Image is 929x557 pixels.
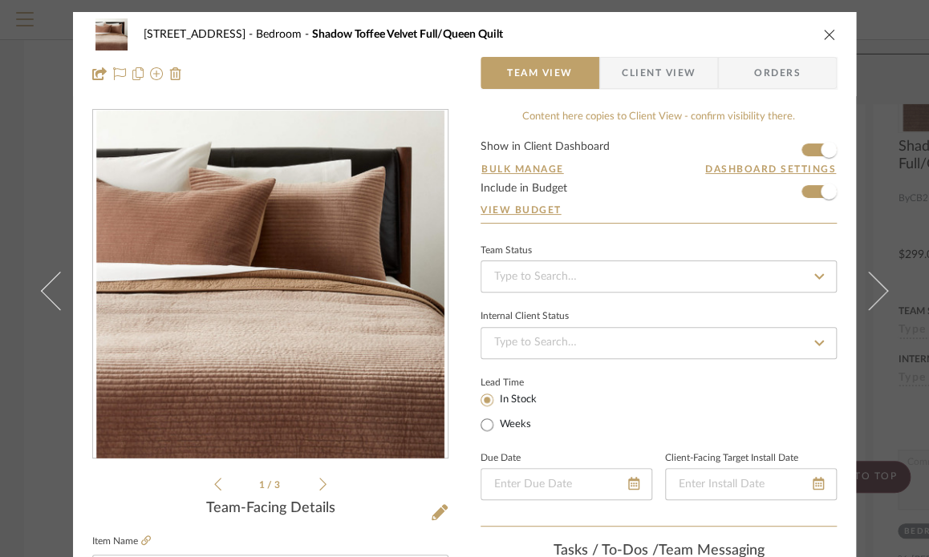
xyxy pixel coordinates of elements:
mat-radio-group: Select item type [481,389,563,434]
span: Client View [622,57,696,89]
button: close [822,27,837,42]
div: Internal Client Status [481,313,569,321]
div: Content here copies to Client View - confirm visibility there. [481,109,837,125]
span: Team View [507,57,573,89]
span: Orders [736,57,818,89]
span: / [267,480,274,490]
input: Type to Search… [481,260,837,293]
label: In Stock [497,393,537,407]
span: [STREET_ADDRESS] [144,29,256,40]
img: b771af03-dc89-427b-b388-d4fc98fcb796_48x40.jpg [92,18,131,50]
span: 1 [259,480,267,490]
label: Due Date [481,454,521,462]
label: Lead Time [481,375,563,389]
button: Dashboard Settings [704,162,837,176]
label: Weeks [497,418,531,432]
span: Shadow Toffee Velvet Full/Queen Quilt [312,29,503,40]
a: View Budget [481,204,837,216]
div: 0 [93,111,448,458]
div: Team Status [481,247,532,255]
img: b771af03-dc89-427b-b388-d4fc98fcb796_436x436.jpg [96,111,444,458]
label: Item Name [92,535,151,548]
label: Client-Facing Target Install Date [665,454,798,462]
img: Remove from project [169,67,182,80]
input: Enter Install Date [665,468,837,500]
input: Enter Due Date [481,468,652,500]
div: Team-Facing Details [92,500,448,518]
input: Type to Search… [481,327,837,359]
button: Bulk Manage [481,162,565,176]
span: Bedroom [256,29,312,40]
span: 3 [274,480,282,490]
